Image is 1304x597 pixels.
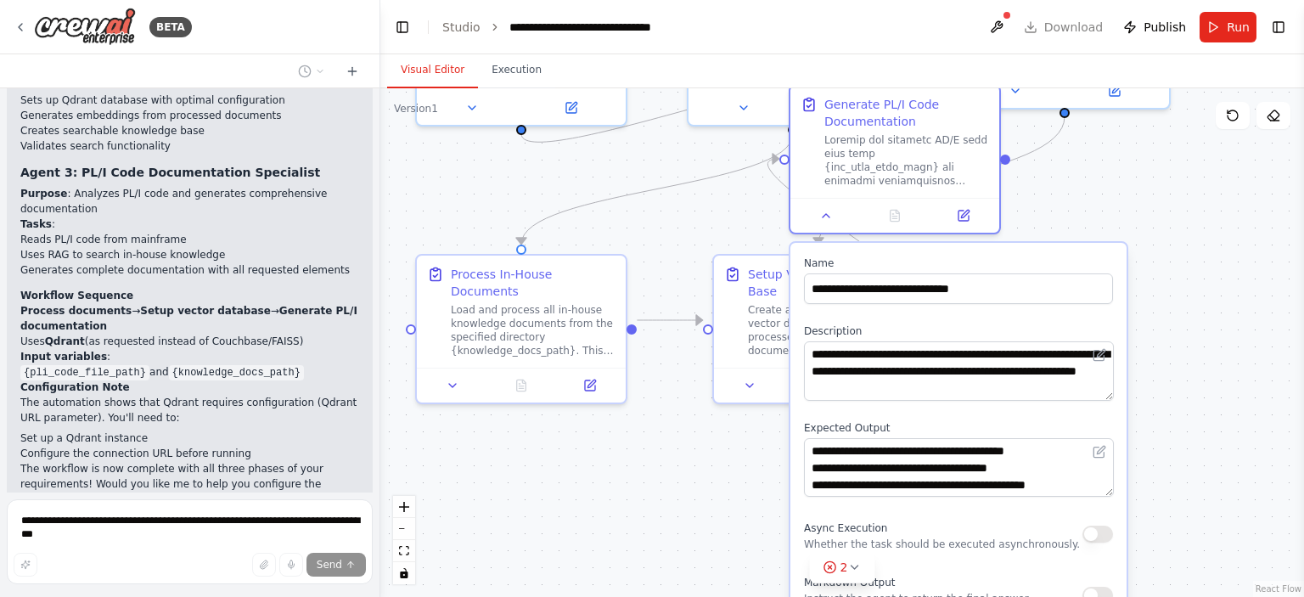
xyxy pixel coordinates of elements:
li: : [20,217,359,278]
strong: Tasks [20,218,52,230]
button: Send [306,553,366,577]
div: Loremip dol sitametc AD/E sedd eius temp {inc_utla_etdo_magn} ali enimadmi veniamquisnos exercita... [824,133,989,188]
li: Creates searchable knowledge base [20,123,359,138]
a: Studio [442,20,481,34]
button: No output available [859,206,931,226]
button: Open in side panel [560,375,619,396]
span: Markdown Output [804,577,895,589]
button: Switch to previous chat [291,61,332,82]
button: zoom out [393,518,415,540]
div: Setup Vector Knowledge BaseCreate and populate the Qdrant vector database with the processed in-h... [712,254,925,404]
li: Reads PL/I code from mainframe [20,232,359,247]
button: Execution [478,53,555,88]
button: Open in side panel [934,206,992,226]
div: Generate PL/I Code DocumentationLoremip dol sitametc AD/E sedd eius temp {inc_utla_etdo_magn} ali... [789,84,1001,234]
li: Sets up Qdrant database with optimal configuration [20,93,359,108]
span: 2 [840,559,848,576]
button: Hide left sidebar [391,15,414,39]
a: React Flow attribution [1256,584,1301,594]
p: The automation shows that Qdrant requires configuration (Qdrant URL parameter). You'll need to: [20,395,359,425]
strong: Input variables [20,351,107,363]
li: Set up a Qdrant instance [20,431,359,446]
li: Validates search functionality [20,138,359,154]
img: Logo [34,8,136,46]
div: Setup Vector Knowledge Base [748,266,913,300]
strong: Qdrant [45,335,85,347]
strong: Workflow Sequence [20,290,133,301]
button: Click to speak your automation idea [279,553,303,577]
li: Uses RAG to search in-house knowledge [20,247,359,262]
button: fit view [393,540,415,562]
div: Process In-House Documents [451,266,615,300]
button: toggle interactivity [393,562,415,584]
code: {pli_code_file_path} [20,365,149,380]
div: Create and populate the Qdrant vector database with the processed in-house knowledge documents. T... [748,303,913,358]
button: Open in editor [1089,345,1110,365]
p: The workflow is now complete with all three phases of your requirements! Would you like me to hel... [20,461,359,507]
div: Version 1 [394,102,438,115]
button: Upload files [252,553,276,577]
button: 2 [810,552,875,583]
li: Uses (as requested instead of Couchbase/FAISS) [20,334,359,349]
g: Edge from 645c37ea-d6d5-4c91-bbde-af04c661d7a1 to 2eb094f5-b079-463b-8171-1910767e5ca7 [810,116,1073,244]
li: : and [20,349,359,380]
g: Edge from 6046330c-62d0-491f-9107-3e26022b5d9f to 2eb094f5-b079-463b-8171-1910767e5ca7 [637,312,702,329]
button: Show right sidebar [1267,15,1290,39]
button: zoom in [393,496,415,518]
li: Configure the connection URL before running [20,446,359,461]
button: Publish [1116,12,1193,42]
span: Publish [1144,19,1186,36]
span: Send [317,558,342,572]
li: : Analyzes PL/I code and generates comprehensive documentation [20,186,359,217]
div: React Flow controls [393,496,415,584]
label: Description [804,324,1113,338]
nav: breadcrumb [442,19,700,36]
g: Edge from 2eb094f5-b079-463b-8171-1910767e5ca7 to 91b779db-0829-471b-8121-c23d7826e139 [762,150,952,329]
g: Edge from c0d77fc7-acf6-43fa-9819-a8c750d49040 to 6046330c-62d0-491f-9107-3e26022b5d9f [513,133,801,244]
strong: Configuration Note [20,381,130,393]
button: Visual Editor [387,53,478,88]
div: Process In-House DocumentsLoad and process all in-house knowledge documents from the specified di... [415,254,627,404]
strong: Purpose [20,188,67,200]
strong: Setup vector database [140,305,270,317]
label: Name [804,256,1113,270]
button: Open in side panel [1066,81,1162,101]
button: No output available [486,375,558,396]
div: Load and process all in-house knowledge documents from the specified directory {knowledge_docs_pa... [451,303,615,358]
button: Start a new chat [339,61,366,82]
button: Open in editor [1089,442,1110,462]
div: Generate PL/I Code Documentation [824,96,989,130]
span: Async Execution [804,522,887,534]
span: Run [1227,19,1250,36]
strong: Agent 3: PL/I Code Documentation Specialist [20,166,320,179]
li: Generates embeddings from processed documents [20,108,359,123]
li: → → [20,303,359,334]
strong: Process documents [20,305,132,317]
li: Generates complete documentation with all requested elements [20,262,359,278]
button: Open in side panel [523,98,619,118]
button: Run [1200,12,1256,42]
code: {knowledge_docs_path} [169,365,304,380]
div: BETA [149,17,192,37]
li: : [20,77,359,154]
p: Whether the task should be executed asynchronously. [804,538,1080,551]
button: Improve this prompt [14,553,37,577]
label: Expected Output [804,421,1113,435]
button: No output available [783,375,855,396]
